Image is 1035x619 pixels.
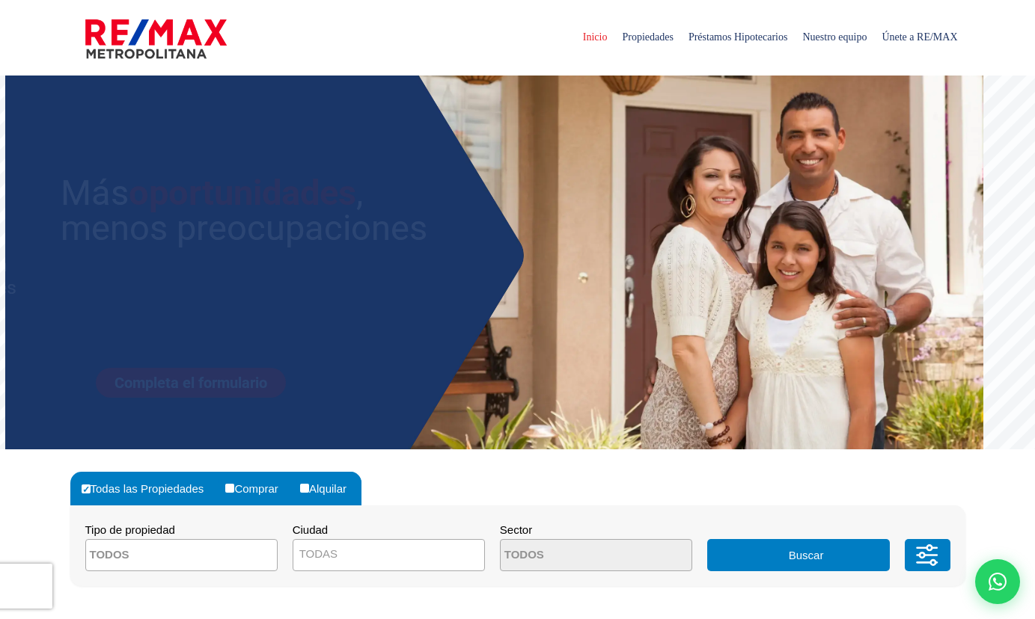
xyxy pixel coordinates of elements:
[78,472,219,505] label: Todas las Propiedades
[85,523,175,536] span: Tipo de propiedad
[300,484,309,493] input: Alquilar
[795,15,874,60] span: Nuestro equipo
[293,543,484,564] span: TODAS
[86,540,231,572] textarea: Search
[82,484,91,493] input: Todas las Propiedades
[707,539,890,571] button: Buscar
[681,15,796,60] span: Préstamos Hipotecarios
[614,15,680,60] span: Propiedades
[293,539,485,571] span: TODAS
[874,15,965,60] span: Únete a RE/MAX
[225,484,234,493] input: Comprar
[575,15,615,60] span: Inicio
[501,540,646,572] textarea: Search
[85,16,227,61] img: remax-metropolitana-logo
[293,523,329,536] span: Ciudad
[299,547,338,560] span: TODAS
[500,523,532,536] span: Sector
[222,472,293,505] label: Comprar
[296,472,361,505] label: Alquilar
